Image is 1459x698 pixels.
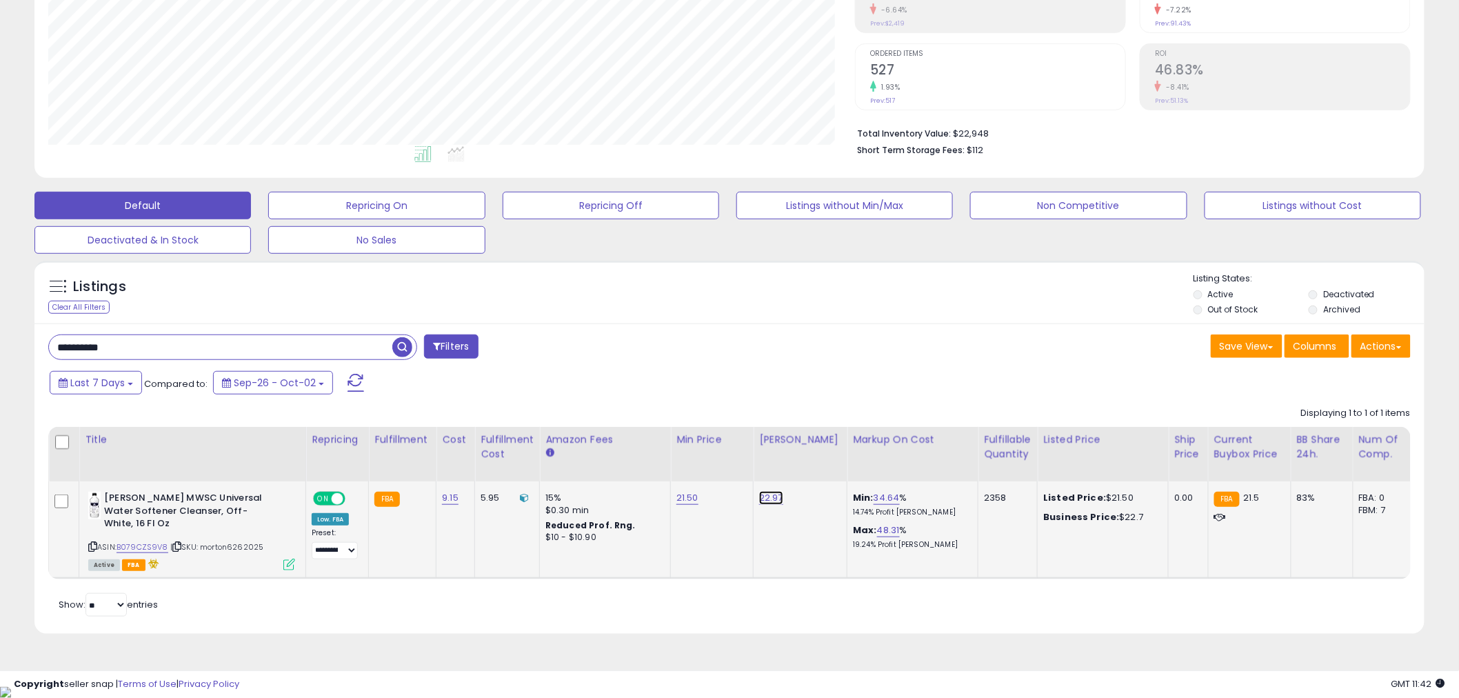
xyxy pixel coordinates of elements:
[545,519,636,531] b: Reduced Prof. Rng.
[1214,492,1240,507] small: FBA
[442,491,459,505] a: 9.15
[1155,97,1188,105] small: Prev: 51.13%
[1359,492,1405,504] div: FBA: 0
[481,492,529,504] div: 5.95
[312,528,358,559] div: Preset:
[1208,288,1234,300] label: Active
[1043,432,1163,447] div: Listed Price
[545,492,660,504] div: 15%
[545,432,665,447] div: Amazon Fees
[34,226,251,254] button: Deactivated & In Stock
[853,492,967,517] div: %
[1194,272,1425,286] p: Listing States:
[676,432,747,447] div: Min Price
[1243,491,1260,504] span: 21.5
[1161,5,1191,15] small: -7.22%
[170,541,263,552] span: | SKU: morton6262025
[14,677,64,690] strong: Copyright
[853,523,877,537] b: Max:
[1161,82,1189,92] small: -8.41%
[312,513,349,526] div: Low. FBA
[876,82,900,92] small: 1.93%
[374,432,430,447] div: Fulfillment
[117,541,168,553] a: B079CZS9V8
[144,377,208,390] span: Compared to:
[118,677,177,690] a: Terms of Use
[312,432,363,447] div: Repricing
[847,427,978,481] th: The percentage added to the cost of goods (COGS) that forms the calculator for Min & Max prices.
[48,301,110,314] div: Clear All Filters
[759,432,841,447] div: [PERSON_NAME]
[145,559,160,568] i: hazardous material
[442,432,469,447] div: Cost
[853,491,874,504] b: Min:
[34,192,251,219] button: Default
[1294,339,1337,353] span: Columns
[1174,492,1197,504] div: 0.00
[1351,335,1411,358] button: Actions
[424,335,478,359] button: Filters
[1043,491,1106,504] b: Listed Price:
[213,371,333,395] button: Sep-26 - Oct-02
[1043,511,1158,523] div: $22.7
[1323,303,1360,315] label: Archived
[1391,677,1445,690] span: 2025-10-10 11:42 GMT
[870,97,895,105] small: Prev: 517
[1155,62,1410,81] h2: 46.83%
[853,540,967,550] p: 19.24% Profit [PERSON_NAME]
[853,432,972,447] div: Markup on Cost
[877,523,900,537] a: 48.31
[70,376,125,390] span: Last 7 Days
[1359,504,1405,517] div: FBM: 7
[853,508,967,517] p: 14.74% Profit [PERSON_NAME]
[853,524,967,550] div: %
[1323,288,1375,300] label: Deactivated
[857,144,965,156] b: Short Term Storage Fees:
[1359,432,1409,461] div: Num of Comp.
[1043,492,1158,504] div: $21.50
[545,532,660,544] div: $10 - $10.90
[314,493,332,505] span: ON
[1297,492,1342,504] div: 83%
[870,62,1125,81] h2: 527
[50,371,142,395] button: Last 7 Days
[481,432,534,461] div: Fulfillment Cost
[88,492,101,519] img: 31tyzny8jsL._SL40_.jpg
[870,50,1125,58] span: Ordered Items
[343,493,365,505] span: OFF
[1211,335,1282,358] button: Save View
[970,192,1187,219] button: Non Competitive
[73,277,126,297] h5: Listings
[1155,50,1410,58] span: ROI
[88,559,120,571] span: All listings currently available for purchase on Amazon
[545,447,554,459] small: Amazon Fees.
[14,678,239,691] div: seller snap | |
[857,128,951,139] b: Total Inventory Value:
[545,504,660,517] div: $0.30 min
[1205,192,1421,219] button: Listings without Cost
[736,192,953,219] button: Listings without Min/Max
[870,19,905,28] small: Prev: $2,419
[268,226,485,254] button: No Sales
[122,559,145,571] span: FBA
[374,492,400,507] small: FBA
[268,192,485,219] button: Repricing On
[179,677,239,690] a: Privacy Policy
[1285,335,1349,358] button: Columns
[967,143,983,157] span: $112
[676,491,698,505] a: 21.50
[876,5,907,15] small: -6.64%
[874,491,900,505] a: 34.64
[1214,432,1285,461] div: Current Buybox Price
[984,432,1032,461] div: Fulfillable Quantity
[503,192,719,219] button: Repricing Off
[1043,510,1119,523] b: Business Price:
[59,598,158,611] span: Show: entries
[1155,19,1191,28] small: Prev: 91.43%
[759,491,783,505] a: 22.97
[88,492,295,569] div: ASIN:
[1301,407,1411,420] div: Displaying 1 to 1 of 1 items
[984,492,1027,504] div: 2358
[1174,432,1202,461] div: Ship Price
[85,432,300,447] div: Title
